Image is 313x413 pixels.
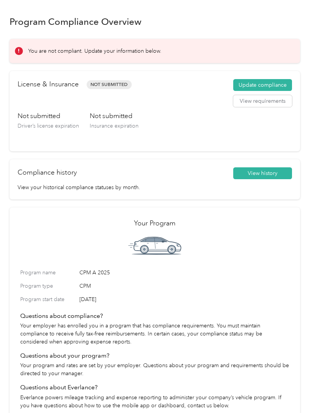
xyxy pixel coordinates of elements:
[10,18,142,26] h1: Program Compliance Overview
[20,269,77,277] label: Program name
[90,123,139,129] span: Insurance expiration
[79,295,289,303] span: [DATE]
[28,47,161,55] p: You are not compliant. Update your information below.
[18,123,79,129] span: Driver’s license expiration
[20,322,289,346] p: Your employer has enrolled you in a program that has compliance requirements. You must maintain c...
[79,269,289,277] span: CPM A 2025
[20,282,77,290] label: Program type
[20,351,289,360] h4: Questions about your program?
[20,311,289,321] h4: Questions about compliance?
[233,167,292,180] button: View history
[87,80,132,89] span: Not Submitted
[233,79,292,91] button: Update compliance
[20,394,289,410] p: Everlance powers mileage tracking and expense reporting to administer your company’s vehicle prog...
[90,111,139,121] h3: Not submitted
[233,95,292,107] button: View requirements
[20,218,289,228] h2: Your Program
[20,361,289,377] p: Your program and rates are set by your employer. Questions about your program and requirements sh...
[18,167,77,178] h2: Compliance history
[18,183,292,191] p: View your historical compliance statuses by month.
[20,295,77,303] label: Program start date
[79,282,289,290] span: CPM
[270,370,313,413] iframe: Everlance-gr Chat Button Frame
[18,79,79,89] h2: License & Insurance
[20,383,289,392] h4: Questions about Everlance?
[18,111,79,121] h3: Not submitted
